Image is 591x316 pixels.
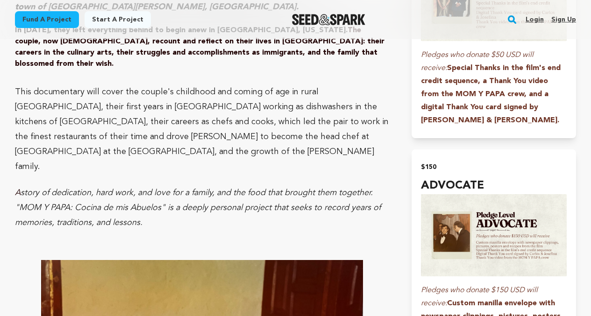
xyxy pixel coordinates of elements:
[15,11,79,28] a: Fund a project
[85,11,151,28] a: Start a project
[292,14,365,25] a: Seed&Spark Homepage
[15,25,389,70] h4: In [DATE], they left everything behind to begin anew in [GEOGRAPHIC_DATA], [US_STATE].
[15,189,381,227] em: story of dedication, hard work, and love for a family, and the food that brought them together. "...
[292,14,365,25] img: Seed&Spark Logo Dark Mode
[421,64,561,124] strong: Special Thanks in the film's end credit sequence, a Thank You video from the MOM Y PAPA crew, and...
[526,12,544,27] a: Login
[15,27,385,68] span: The couple, now [DEMOGRAPHIC_DATA], recount and reflect on their lives in [GEOGRAPHIC_DATA]: thei...
[421,177,567,194] h4: ADVOCATE
[421,161,567,174] h2: $150
[421,287,538,307] em: Pledges who donate $150 USD will receive:
[15,84,389,174] p: This documentary will cover the couple's childhood and coming of age in rural [GEOGRAPHIC_DATA], ...
[421,51,534,72] em: Pledges who donate $50 USD will receive:
[15,189,21,197] em: A
[551,12,576,27] a: Sign up
[421,194,567,276] img: incentive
